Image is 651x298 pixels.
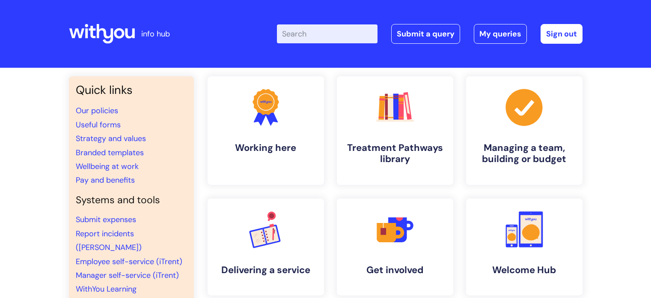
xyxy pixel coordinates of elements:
a: Submit expenses [76,214,136,225]
a: Submit a query [391,24,460,44]
a: My queries [474,24,527,44]
h4: Working here [214,142,317,154]
a: Sign out [541,24,583,44]
a: Report incidents ([PERSON_NAME]) [76,229,142,253]
a: Working here [208,76,324,185]
a: Our policies [76,105,118,116]
h4: Managing a team, building or budget [473,142,576,165]
h4: Delivering a service [214,265,317,276]
h4: Get involved [344,265,446,276]
h4: Systems and tools [76,194,187,206]
a: WithYou Learning [76,284,137,294]
a: Manager self-service (iTrent) [76,270,179,280]
a: Wellbeing at work [76,161,139,172]
a: Treatment Pathways library [337,76,453,185]
a: Delivering a service [208,199,324,295]
div: | - [277,24,583,44]
a: Welcome Hub [466,199,583,295]
a: Branded templates [76,147,144,158]
a: Useful forms [76,120,121,130]
a: Employee self-service (iTrent) [76,256,182,267]
a: Managing a team, building or budget [466,76,583,185]
h3: Quick links [76,83,187,97]
h4: Welcome Hub [473,265,576,276]
h4: Treatment Pathways library [344,142,446,165]
p: info hub [141,27,170,41]
a: Pay and benefits [76,175,135,185]
a: Strategy and values [76,133,146,144]
input: Search [277,24,378,43]
a: Get involved [337,199,453,295]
